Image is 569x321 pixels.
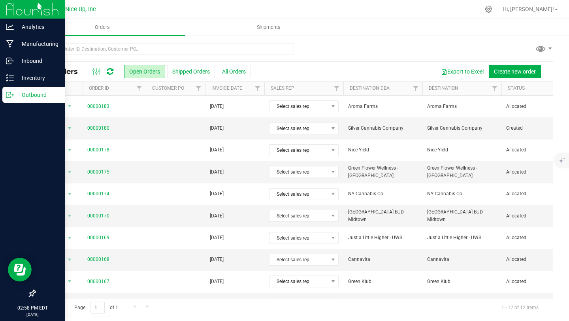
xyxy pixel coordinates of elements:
span: [DATE] [210,234,224,242]
button: Shipped Orders [167,65,215,78]
span: Aroma Farms [427,103,497,110]
span: select [65,276,75,287]
button: Open Orders [124,65,165,78]
span: select [65,123,75,134]
span: Allocated [506,256,556,263]
span: Select sales rep [269,145,328,156]
a: Destination [429,85,458,91]
a: 00000168 [87,256,109,263]
span: Cannavita [348,256,418,263]
a: Shipments [185,19,352,36]
a: Filter [409,82,422,95]
a: 00000170 [87,212,109,220]
a: Filter [488,82,501,95]
a: Filter [330,82,343,95]
span: Allocated [506,168,556,176]
span: Select sales rep [269,189,328,200]
span: 1 - 12 of 12 items [495,302,545,313]
span: Allocated [506,278,556,285]
a: 00000175 [87,168,109,176]
span: [GEOGRAPHIC_DATA] BUD Midtown [427,208,497,223]
button: Export to Excel [436,65,489,78]
span: Select sales rep [269,232,328,244]
span: [GEOGRAPHIC_DATA] BUD Midtown [348,208,418,223]
span: select [65,101,75,112]
span: [DATE] [210,146,224,154]
a: Customer PO [152,85,184,91]
div: Manage settings [484,6,494,13]
span: Select sales rep [269,101,328,112]
span: select [65,232,75,244]
span: Green Flower Wellness - [GEOGRAPHIC_DATA] [427,164,497,179]
span: Allocated [506,212,556,220]
span: Green Flower Wellness - [GEOGRAPHIC_DATA] [348,164,418,179]
inline-svg: Analytics [6,23,14,31]
a: Filter [133,82,146,95]
iframe: Resource center [8,258,32,281]
span: select [65,210,75,221]
a: 00000178 [87,146,109,154]
inline-svg: Manufacturing [6,40,14,48]
inline-svg: Inbound [6,57,14,65]
span: [DATE] [210,168,224,176]
a: Orders [19,19,185,36]
a: Status [508,85,525,91]
a: 00000174 [87,190,109,198]
a: Sales Rep [271,85,294,91]
a: Order ID [89,85,109,91]
span: select [65,254,75,265]
input: 1 [90,302,105,314]
a: 00000167 [87,278,109,285]
p: Analytics [14,22,61,32]
span: Allocated [506,190,556,198]
span: select [65,166,75,177]
inline-svg: Inventory [6,74,14,82]
a: Filter [251,82,264,95]
span: [DATE] [210,212,224,220]
span: Create new order [494,68,536,75]
span: Created [506,125,556,132]
span: Select sales rep [269,254,328,265]
p: [DATE] [4,312,61,317]
inline-svg: Outbound [6,91,14,99]
span: [DATE] [210,103,224,110]
span: Allocated [506,146,556,154]
span: Orders [84,24,121,31]
span: Nice Yield [348,146,418,154]
span: Aroma Farms [348,103,418,110]
a: 00000183 [87,103,109,110]
span: Just a Little Higher - UWS [427,234,497,242]
span: Nice Yield [427,146,497,154]
p: Inbound [14,56,61,66]
span: Silver Cannabis Company [348,125,418,132]
span: Hi, [PERSON_NAME]! [503,6,554,12]
span: [DATE] [210,190,224,198]
a: Filter [192,82,205,95]
span: NY Cannabis Co. [348,190,418,198]
span: Select sales rep [269,276,328,287]
p: 02:58 PM EDT [4,304,61,312]
span: Nice Up, Inc [65,6,96,13]
span: Green Klub [348,278,418,285]
button: All Orders [217,65,251,78]
span: [DATE] [210,125,224,132]
span: Select sales rep [269,123,328,134]
span: Page of 1 [68,302,124,314]
p: Inventory [14,73,61,83]
span: [DATE] [210,278,224,285]
span: [DATE] [210,256,224,263]
a: Invoice Date [211,85,242,91]
span: Cannavita [427,256,497,263]
span: Green Klub [427,278,497,285]
span: Just a Little Higher - UWS [348,234,418,242]
button: Create new order [489,65,541,78]
span: select [65,189,75,200]
span: NY Cannabis Co. [427,190,497,198]
span: select [65,145,75,156]
span: Allocated [506,234,556,242]
span: Select sales rep [269,210,328,221]
p: Outbound [14,90,61,100]
input: Search Order ID, Destination, Customer PO... [35,43,294,55]
p: Manufacturing [14,39,61,49]
span: Select sales rep [269,166,328,177]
